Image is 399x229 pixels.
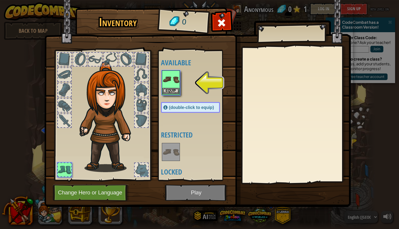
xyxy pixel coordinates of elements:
h4: Locked [161,168,232,176]
h4: Available [161,59,232,67]
button: Change Hero or Language [53,184,129,201]
h1: Inventory [80,16,156,29]
span: (double-click to equip) [169,105,214,110]
button: Equip [162,88,179,94]
span: 0 [181,17,187,28]
img: hair_f2.png [77,61,142,172]
img: portrait.png [162,71,179,88]
img: portrait.png [162,144,179,160]
h4: Restricted [161,131,232,139]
